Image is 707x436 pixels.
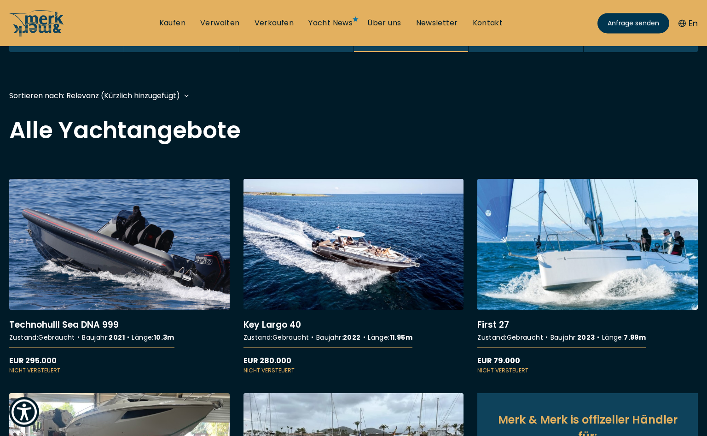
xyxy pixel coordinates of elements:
a: More details aboutFirst 27 [477,179,698,375]
button: Show Accessibility Preferences [9,397,39,427]
a: Verkaufen [255,18,294,28]
a: Über uns [367,18,401,28]
span: Anfrage senden [608,18,659,28]
a: Newsletter [416,18,458,28]
a: Yacht News [308,18,353,28]
div: Sortieren nach: Relevanz (Kürzlich hinzugefügt) [9,90,180,101]
a: Kontakt [473,18,503,28]
a: Kaufen [159,18,185,28]
a: Verwalten [200,18,240,28]
a: More details aboutKey Largo 40 [243,179,464,375]
a: More details aboutTechnohulll Sea DNA 999 [9,179,230,375]
button: En [678,17,698,29]
a: Anfrage senden [597,13,669,33]
h2: Alle Yachtangebote [9,119,698,142]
